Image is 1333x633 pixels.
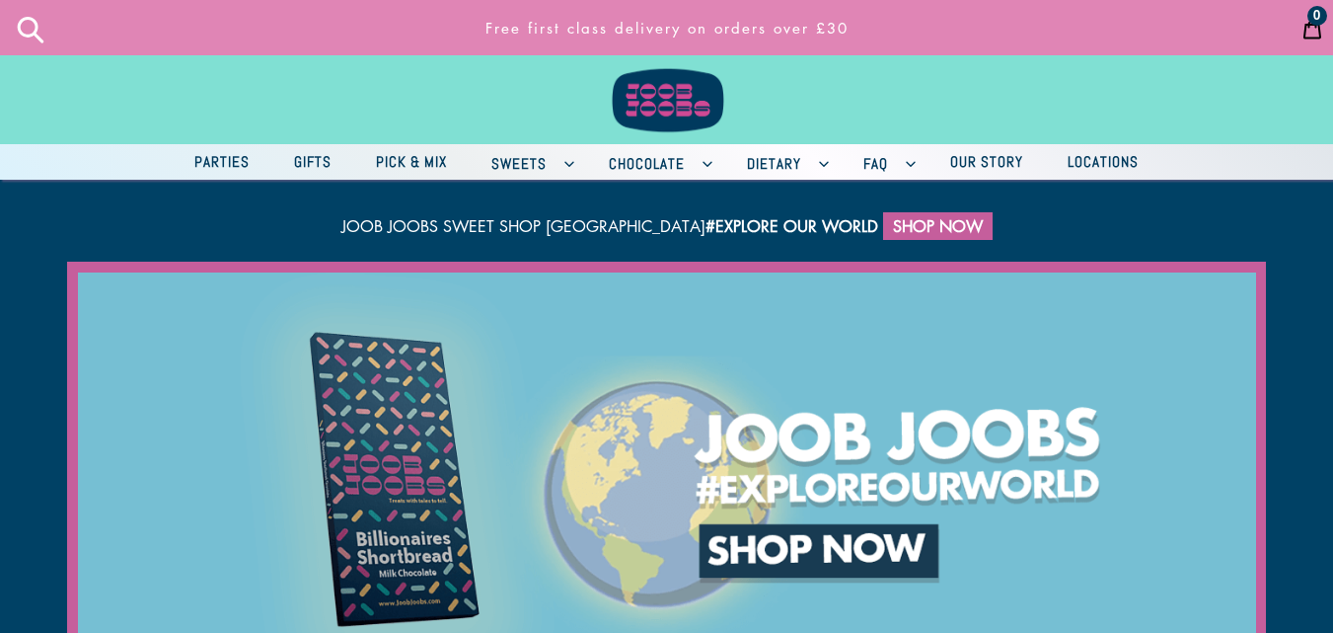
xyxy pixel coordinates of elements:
[481,151,556,176] span: Sweets
[1313,9,1321,23] span: 0
[274,148,351,177] a: Gifts
[366,149,457,174] span: Pick & Mix
[930,148,1043,177] a: Our Story
[737,151,811,176] span: Dietary
[940,149,1033,174] span: Our Story
[272,9,1062,47] a: Free first class delivery on orders over £30
[185,149,259,174] span: Parties
[844,144,926,180] button: FAQ
[280,9,1053,47] p: Free first class delivery on orders over £30
[1292,3,1333,52] a: 0
[356,148,467,177] a: Pick & Mix
[598,10,736,136] img: Joob Joobs
[705,215,878,237] strong: #explore our world
[727,144,839,180] button: Dietary
[1048,148,1158,177] a: Locations
[589,144,722,180] button: Chocolate
[599,151,695,176] span: Chocolate
[1058,149,1148,174] span: Locations
[853,151,898,176] span: FAQ
[175,148,269,177] a: Parties
[284,149,341,174] span: Gifts
[472,144,584,180] button: Sweets
[883,212,993,240] a: Shop Now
